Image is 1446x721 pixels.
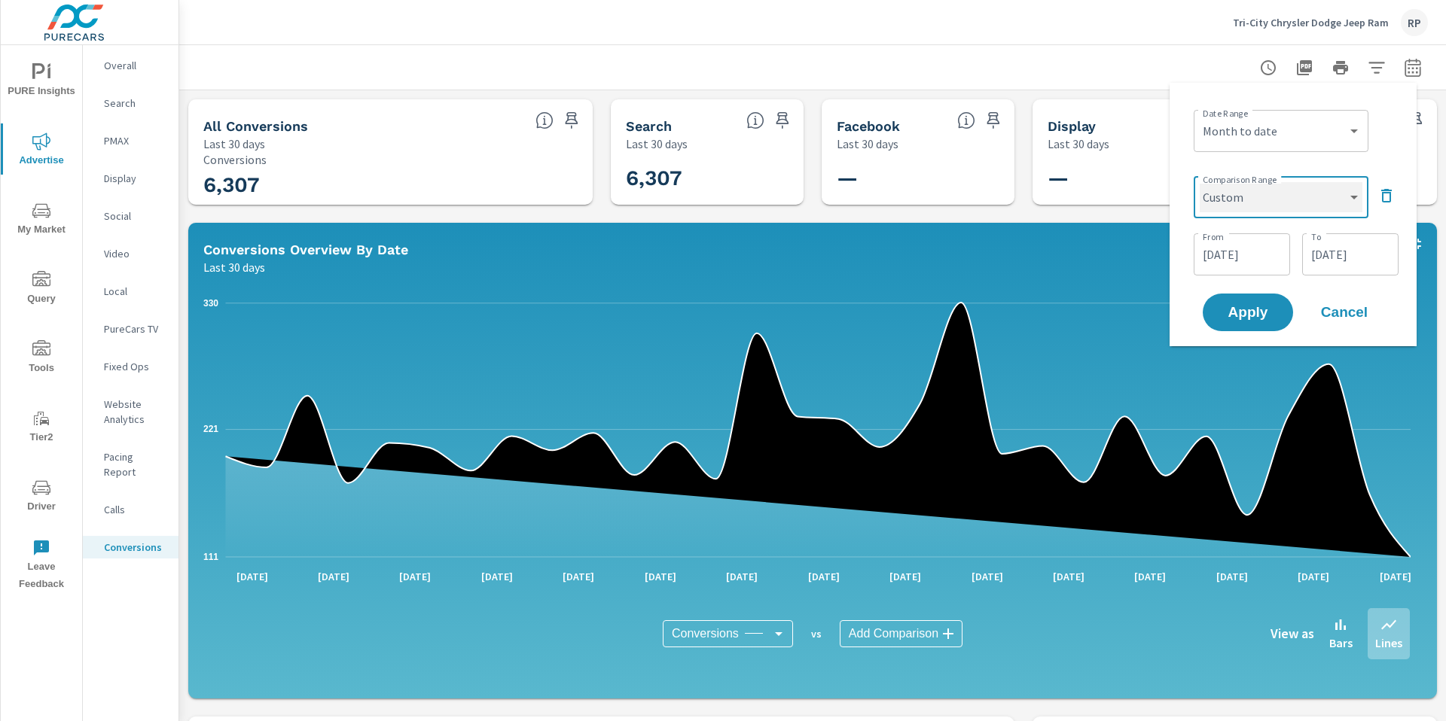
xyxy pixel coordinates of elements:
button: Print Report [1325,53,1356,83]
p: Conversions [203,153,578,166]
span: Conversions [672,626,739,641]
h6: View as [1271,626,1314,641]
p: PMAX [104,133,166,148]
span: Cancel [1314,306,1374,319]
div: nav menu [1,45,82,599]
span: Tier2 [5,409,78,446]
p: Fixed Ops [104,359,166,374]
p: [DATE] [471,569,523,584]
div: Social [83,205,178,227]
h5: Facebook [837,118,900,134]
p: Conversions [104,540,166,555]
div: Conversions [663,620,793,647]
div: Search [83,92,178,114]
button: Apply Filters [1362,53,1392,83]
div: Local [83,280,178,303]
h5: Display [1048,118,1096,134]
span: All Conversions include Actions, Leads and Unmapped Conversions [535,111,554,129]
div: Fixed Ops [83,355,178,378]
div: Pacing Report [83,446,178,483]
p: Lines [1375,634,1402,652]
span: Leave Feedback [5,539,78,593]
p: Display [104,171,166,186]
p: Last 30 days [203,258,265,276]
span: Add Comparison [849,626,938,641]
p: Website Analytics [104,397,166,427]
p: vs [793,627,840,640]
span: Search Conversions include Actions, Leads and Unmapped Conversions. [746,111,764,129]
h3: 6,307 [203,172,578,198]
p: [DATE] [552,569,605,584]
div: Add Comparison [840,620,962,647]
h5: Search [626,118,672,134]
h5: Conversions Overview By Date [203,242,408,257]
span: Save this to your personalized report [560,108,584,132]
span: Query [5,271,78,308]
span: My Market [5,202,78,239]
button: Cancel [1299,294,1390,331]
p: [DATE] [879,569,932,584]
div: RP [1401,9,1428,36]
div: Calls [83,498,178,521]
text: 330 [203,298,218,309]
span: Display Conversions include Actions, Leads and Unmapped Conversions [1169,111,1187,129]
span: Tools [5,340,78,377]
p: [DATE] [1369,569,1422,584]
span: Driver [5,479,78,516]
p: Social [104,208,166,224]
button: Apply [1203,294,1293,331]
div: Conversions [83,536,178,558]
p: [DATE] [1124,569,1176,584]
p: [DATE] [1287,569,1340,584]
span: Apply [1218,306,1278,319]
div: Display [83,167,178,190]
p: [DATE] [1042,569,1095,584]
div: PMAX [83,129,178,152]
p: [DATE] [634,569,687,584]
p: Overall [104,58,166,73]
div: Overall [83,54,178,77]
p: Local [104,284,166,299]
text: 221 [203,424,218,434]
p: Video [104,246,166,261]
h3: 6,307 [626,166,825,191]
div: Video [83,242,178,265]
button: Select Date Range [1398,53,1428,83]
span: Save this to your personalized report [770,108,795,132]
p: Last 30 days [1048,135,1109,153]
span: PURE Insights [5,63,78,100]
p: Bars [1329,634,1353,652]
p: Calls [104,502,166,517]
p: Search [104,96,166,111]
div: Website Analytics [83,393,178,430]
span: Advertise [5,132,78,169]
p: Last 30 days [203,135,265,153]
p: [DATE] [1206,569,1258,584]
p: [DATE] [961,569,1014,584]
p: [DATE] [389,569,441,584]
p: Last 30 days [626,135,688,153]
text: 111 [203,552,218,562]
button: "Export Report to PDF" [1289,53,1319,83]
p: [DATE] [226,569,279,584]
h5: All Conversions [203,118,308,134]
p: Last 30 days [837,135,898,153]
p: Pacing Report [104,449,166,479]
h3: — [1048,166,1246,191]
p: PureCars TV [104,321,166,336]
h3: — [837,166,1036,191]
p: [DATE] [798,569,850,584]
p: Tri-City Chrysler Dodge Jeep Ram [1233,16,1389,29]
span: Save this to your personalized report [981,108,1005,132]
p: [DATE] [715,569,768,584]
div: PureCars TV [83,318,178,340]
p: [DATE] [307,569,360,584]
